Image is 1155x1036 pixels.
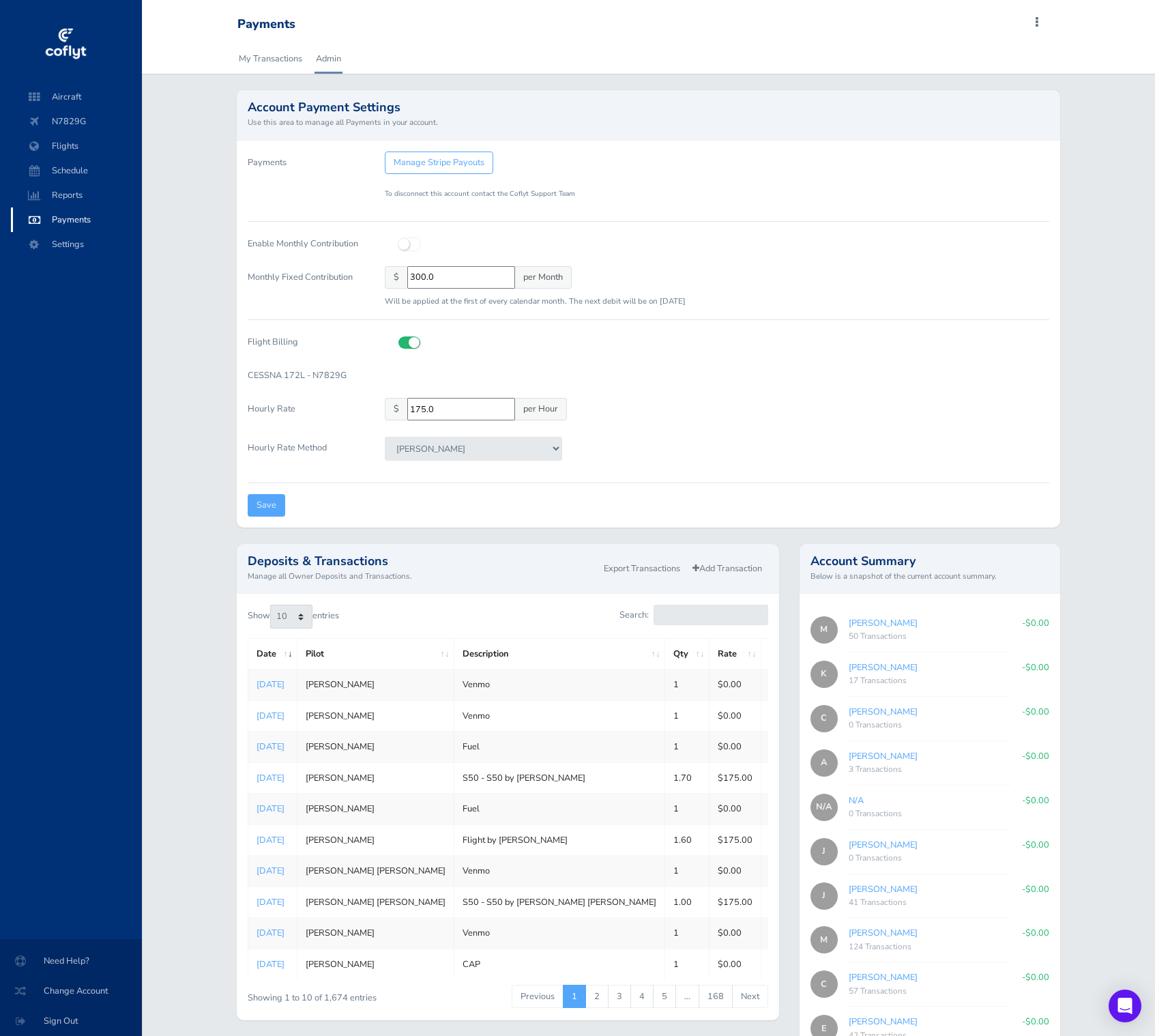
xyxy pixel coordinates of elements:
[514,398,567,420] span: per Hour
[849,807,1012,821] div: 0 Transactions
[709,638,761,669] th: Rate: activate to sort column ascending
[810,838,838,865] span: J
[257,740,284,753] a: [DATE]
[454,732,664,762] td: Fuel
[248,152,287,174] label: Payments
[664,949,709,979] td: 1
[257,678,284,691] a: [DATE]
[297,670,454,700] td: [PERSON_NAME]
[25,232,128,257] span: Settings
[1022,882,1049,896] p: -$0.00
[849,706,918,718] a: [PERSON_NAME]
[1109,990,1141,1022] div: Open Intercom Messenger
[849,719,1012,732] div: 0 Transactions
[237,233,375,255] label: Enable Monthly Contribution
[237,364,375,387] label: CESSNA 172L - N7829G
[16,1009,126,1033] span: Sign Out
[16,979,126,1003] span: Change Account
[761,762,823,793] td: $297.50
[709,794,761,824] td: $0.00
[630,985,654,1008] a: 4
[454,700,664,731] td: Venmo
[257,772,284,784] a: [DATE]
[810,749,838,777] span: A
[1022,794,1049,807] p: -$0.00
[709,856,761,887] td: $0.00
[237,437,375,471] label: Hourly Rate Method
[297,794,454,824] td: [PERSON_NAME]
[664,856,709,887] td: 1
[257,803,284,815] a: [DATE]
[237,17,295,32] div: Payments
[257,834,284,846] a: [DATE]
[761,824,823,855] td: $280.00
[761,732,823,762] td: -$62.04
[257,958,284,970] a: [DATE]
[849,794,864,807] a: N/A
[454,949,664,979] td: CAP
[454,887,664,917] td: S50 - S50 by [PERSON_NAME] [PERSON_NAME]
[849,896,1012,910] div: 41 Transactions
[248,494,285,517] input: Save
[297,949,454,979] td: [PERSON_NAME]
[664,732,709,762] td: 1
[25,109,128,134] span: N7829G
[270,605,312,628] select: Showentries
[248,570,598,582] small: Manage all Owner Deposits and Transactions.
[709,670,761,700] td: $0.00
[385,152,493,174] a: Manage Stripe Payouts
[608,985,631,1008] a: 3
[664,918,709,949] td: 1
[454,638,664,669] th: Description: activate to sort column ascending
[454,856,664,887] td: Venmo
[761,700,823,731] td: -$235.46
[849,839,918,851] a: [PERSON_NAME]
[686,559,768,579] a: Add Transaction
[25,183,128,207] span: Reports
[1022,926,1049,940] p: -$0.00
[709,824,761,855] td: $175.00
[1022,838,1049,852] p: -$0.00
[654,605,768,624] input: Search:
[664,762,709,793] td: 1.70
[664,824,709,855] td: 1.60
[237,44,304,74] a: My Transactions
[248,555,598,567] h2: Deposits & Transactions
[810,926,838,953] span: M
[25,207,128,232] span: Payments
[810,970,838,998] span: C
[664,670,709,700] td: 1
[1022,749,1049,763] p: -$0.00
[257,710,284,722] a: [DATE]
[1022,1015,1049,1028] p: -$0.00
[849,763,1012,777] div: 3 Transactions
[810,705,838,732] span: C
[810,616,838,644] span: M
[709,762,761,793] td: $175.00
[664,794,709,824] td: 1
[849,927,918,939] a: [PERSON_NAME]
[385,188,1050,199] p: To disconnect this account contact the Coflyt Support Team
[297,918,454,949] td: [PERSON_NAME]
[732,985,768,1008] a: Next
[761,638,823,669] th: Total: activate to sort column ascending
[297,887,454,917] td: [PERSON_NAME] [PERSON_NAME]
[709,887,761,917] td: $175.00
[454,794,664,824] td: Fuel
[849,940,1012,954] div: 124 Transactions
[248,605,339,628] label: Show entries
[699,985,733,1008] a: 168
[297,732,454,762] td: [PERSON_NAME]
[257,927,284,939] a: [DATE]
[297,762,454,793] td: [PERSON_NAME]
[454,762,664,793] td: S50 - S50 by [PERSON_NAME]
[25,158,128,183] span: Schedule
[315,44,342,74] a: Admin
[653,985,676,1008] a: 5
[664,887,709,917] td: 1.00
[1022,705,1049,719] p: -$0.00
[297,824,454,855] td: [PERSON_NAME]
[257,865,284,877] a: [DATE]
[248,983,454,1005] div: Showing 1 to 10 of 1,674 entries
[454,670,664,700] td: Venmo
